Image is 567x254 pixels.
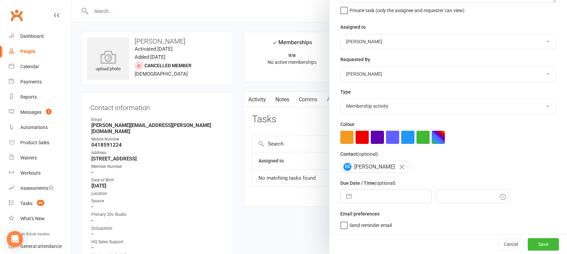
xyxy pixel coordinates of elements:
[349,220,392,228] span: Send reminder email
[20,170,41,176] div: Workouts
[9,239,71,254] a: General attendance kiosk mode
[9,74,71,90] a: Payments
[9,181,71,196] a: Assessments
[9,29,71,44] a: Dashboard
[20,201,32,206] div: Tasks
[340,88,351,96] label: Type
[9,59,71,74] a: Calendar
[20,79,42,84] div: Payments
[9,211,71,226] a: What's New
[357,151,378,157] small: (optional)
[9,90,71,105] a: Reports
[9,196,71,211] a: Tasks 69
[20,49,36,54] div: People
[20,125,48,130] div: Automations
[7,231,23,247] div: Open Intercom Messenger
[20,140,49,145] div: Product Sales
[9,120,71,135] a: Automations
[9,166,71,181] a: Workouts
[20,155,37,160] div: Waivers
[340,56,370,63] label: Requested By
[20,109,42,115] div: Messages
[340,161,411,173] div: [PERSON_NAME]
[20,244,62,249] div: General attendance
[375,180,395,186] small: (optional)
[340,23,366,31] label: Assigned to
[340,121,355,128] label: Colour
[9,105,71,120] a: Messages 2
[37,200,44,206] span: 69
[9,150,71,166] a: Waivers
[340,150,378,158] label: Contact
[343,163,351,171] span: RZ
[20,33,44,39] div: Dashboard
[8,7,25,24] a: Clubworx
[20,216,45,221] div: What's New
[498,238,524,250] button: Cancel
[349,5,464,13] span: Private task (only the assignee and requester can view)
[340,210,380,218] label: Email preferences
[9,44,71,59] a: People
[340,179,395,187] label: Due Date / Time
[46,109,51,115] span: 2
[9,135,71,150] a: Product Sales
[528,238,559,250] button: Save
[20,185,54,191] div: Assessments
[20,64,39,69] div: Calendar
[20,94,37,100] div: Reports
